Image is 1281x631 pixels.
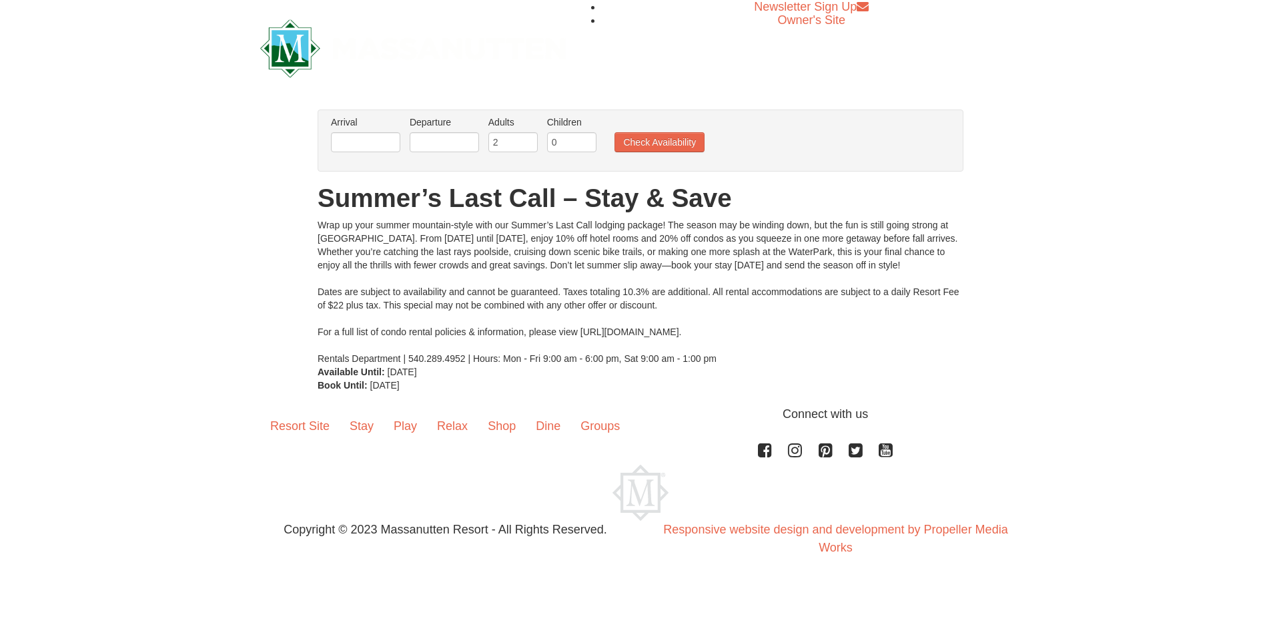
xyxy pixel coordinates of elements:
a: Shop [478,405,526,447]
a: Owner's Site [778,13,845,27]
label: Departure [410,116,479,129]
strong: Available Until: [318,367,385,377]
a: Massanutten Resort [260,31,566,62]
a: Stay [340,405,384,447]
label: Adults [488,116,538,129]
span: [DATE] [388,367,417,377]
p: Copyright © 2023 Massanutten Resort - All Rights Reserved. [250,521,640,539]
strong: Book Until: [318,380,368,391]
a: Dine [526,405,570,447]
p: Connect with us [260,405,1021,423]
img: Massanutten Resort Logo [260,19,566,77]
img: Massanutten Resort Logo [612,465,669,521]
span: [DATE] [370,380,400,391]
a: Relax [427,405,478,447]
label: Children [547,116,596,129]
a: Play [384,405,427,447]
div: Wrap up your summer mountain-style with our Summer’s Last Call lodging package! The season may be... [318,218,963,365]
label: Arrival [331,116,400,129]
a: Resort Site [260,405,340,447]
a: Responsive website design and development by Propeller Media Works [663,523,1007,554]
h1: Summer’s Last Call – Stay & Save [318,185,963,212]
button: Check Availability [614,132,705,152]
a: Groups [570,405,630,447]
